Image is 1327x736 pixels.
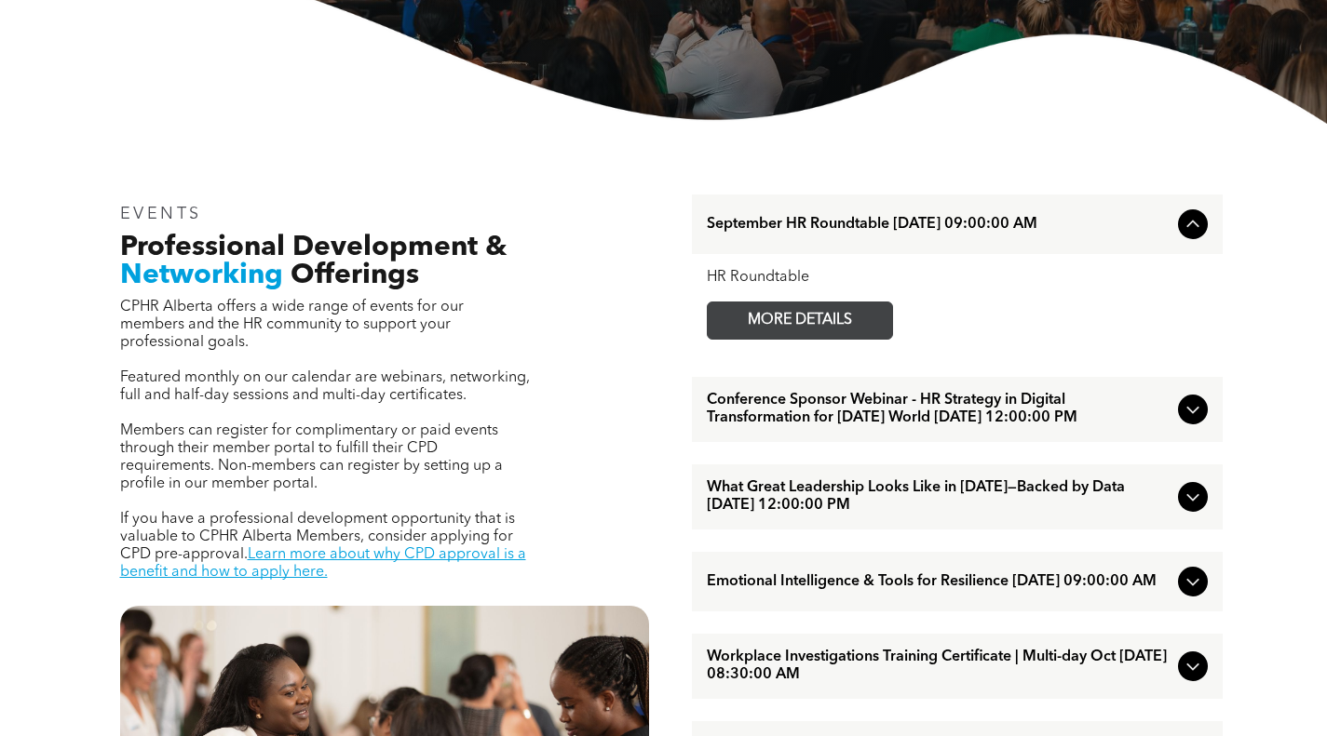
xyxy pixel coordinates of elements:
[120,423,503,491] span: Members can register for complimentary or paid events through their member portal to fulfill thei...
[291,261,419,289] span: Offerings
[120,547,526,580] a: Learn more about why CPD approval is a benefit and how to apply here.
[707,216,1171,234] span: September HR Roundtable [DATE] 09:00:00 AM
[707,479,1171,515] span: What Great Leadership Looks Like in [DATE]—Backed by Data [DATE] 12:00:00 PM
[707,649,1171,684] span: Workplace Investigations Training Certificate | Multi-day Oct [DATE] 08:30:00 AM
[707,269,1208,287] div: HR Roundtable
[707,392,1171,427] span: Conference Sponsor Webinar - HR Strategy in Digital Transformation for [DATE] World [DATE] 12:00:...
[707,573,1171,591] span: Emotional Intelligence & Tools for Resilience [DATE] 09:00:00 AM
[120,512,515,562] span: If you have a professional development opportunity that is valuable to CPHR Alberta Members, cons...
[120,370,530,403] span: Featured monthly on our calendar are webinars, networking, full and half-day sessions and multi-d...
[120,261,283,289] span: Networking
[120,234,507,261] span: Professional Development &
[707,301,893,340] a: MORE DETAILS
[120,206,203,222] span: EVENTS
[120,300,464,350] span: CPHR Alberta offers a wide range of events for our members and the HR community to support your p...
[726,302,873,339] span: MORE DETAILS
